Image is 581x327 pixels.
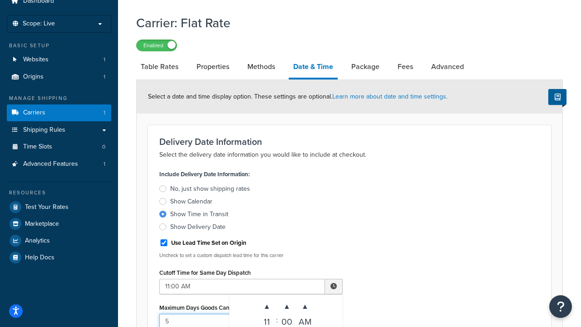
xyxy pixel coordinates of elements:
span: Origins [23,73,44,81]
a: Carriers1 [7,104,111,121]
div: 11 [258,316,276,325]
li: Websites [7,51,111,68]
li: Time Slots [7,139,111,155]
span: Test Your Rates [25,203,69,211]
a: Methods [243,56,280,78]
a: Table Rates [136,56,183,78]
div: AM [296,316,314,325]
a: Analytics [7,233,111,249]
span: ▲ [278,297,296,316]
span: Time Slots [23,143,52,151]
a: Learn more about date and time settings. [332,92,448,101]
a: Advanced Features1 [7,156,111,173]
div: Resources [7,189,111,197]
span: Carriers [23,109,45,117]
span: Scope: Live [23,20,55,28]
span: 1 [103,73,105,81]
div: 00 [278,316,296,325]
span: Advanced Features [23,160,78,168]
a: Shipping Rules [7,122,111,139]
button: Open Resource Center [549,295,572,318]
p: Select the delivery date information you would like to include at checkout. [159,149,540,160]
span: 1 [103,160,105,168]
span: ▲ [296,297,314,316]
a: Test Your Rates [7,199,111,215]
a: Marketplace [7,216,111,232]
div: Show Time in Transit [170,210,228,219]
a: Time Slots0 [7,139,111,155]
li: Advanced Features [7,156,111,173]
div: Basic Setup [7,42,111,50]
h1: Carrier: Flat Rate [136,14,551,32]
label: Enabled [137,40,177,51]
div: Show Calendar [170,197,212,206]
span: 0 [102,143,105,151]
p: Uncheck to set a custom dispatch lead time for this carrier [159,252,343,259]
a: Advanced [427,56,468,78]
a: Date & Time [289,56,338,79]
span: Marketplace [25,220,59,228]
h3: Delivery Date Information [159,137,540,147]
a: Help Docs [7,249,111,266]
li: Origins [7,69,111,85]
span: Websites [23,56,49,64]
li: Carriers [7,104,111,121]
div: No, just show shipping rates [170,184,250,193]
span: ▲ [258,297,276,316]
span: 1 [103,109,105,117]
a: Properties [192,56,234,78]
span: Analytics [25,237,50,245]
a: Package [347,56,384,78]
a: Fees [393,56,418,78]
a: Websites1 [7,51,111,68]
div: Show Delivery Date [170,223,226,232]
label: Cutoff Time for Same Day Dispatch [159,269,251,276]
a: Origins1 [7,69,111,85]
div: Manage Shipping [7,94,111,102]
label: Maximum Days Goods Can Be in Transit [159,304,262,311]
span: 1 [103,56,105,64]
label: Include Delivery Date Information: [159,168,250,181]
span: Select a date and time display option. These settings are optional. [148,92,448,101]
button: Show Help Docs [548,89,566,105]
span: Help Docs [25,254,54,262]
label: Use Lead Time Set on Origin [171,239,246,247]
span: Shipping Rules [23,126,65,134]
